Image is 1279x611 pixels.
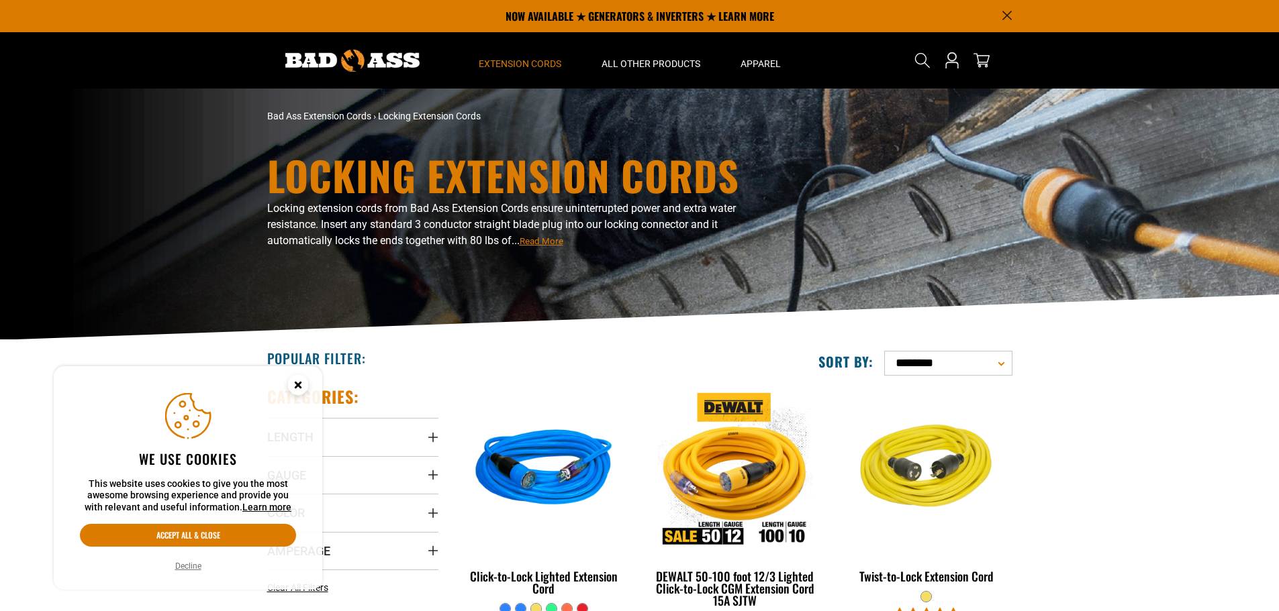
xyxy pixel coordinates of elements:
[80,450,296,467] h2: We use cookies
[841,386,1012,590] a: yellow Twist-to-Lock Extension Cord
[267,349,366,367] h2: Popular Filter:
[267,202,736,247] span: Locking extension cords from Bad Ass Extension Cords ensure uninterrupted power and extra water r...
[80,524,296,547] button: Accept all & close
[267,456,438,494] summary: Gauge
[581,32,720,89] summary: All Other Products
[459,386,630,602] a: blue Click-to-Lock Lighted Extension Cord
[80,478,296,514] p: This website uses cookies to give you the most awesome browsing experience and provide you with r...
[285,50,420,72] img: Bad Ass Extension Cords
[459,570,630,594] div: Click-to-Lock Lighted Extension Cord
[459,32,581,89] summary: Extension Cords
[841,570,1012,582] div: Twist-to-Lock Extension Cord
[171,559,205,573] button: Decline
[242,502,291,512] a: Learn more
[912,50,933,71] summary: Search
[267,532,438,569] summary: Amperage
[267,418,438,455] summary: Length
[459,393,628,547] img: blue
[842,393,1011,547] img: yellow
[267,582,328,593] span: Clear All Filters
[741,58,781,70] span: Apparel
[649,570,820,606] div: DEWALT 50-100 foot 12/3 Lighted Click-to-Lock CGM Extension Cord 15A SJTW
[651,393,820,547] img: DEWALT 50-100 foot 12/3 Lighted Click-to-Lock CGM Extension Cord 15A SJTW
[602,58,700,70] span: All Other Products
[720,32,801,89] summary: Apparel
[378,111,481,121] span: Locking Extension Cords
[267,494,438,531] summary: Color
[267,155,757,195] h1: Locking Extension Cords
[479,58,561,70] span: Extension Cords
[818,353,873,370] label: Sort by:
[373,111,376,121] span: ›
[267,109,757,123] nav: breadcrumbs
[54,366,322,590] aside: Cookie Consent
[267,111,371,121] a: Bad Ass Extension Cords
[520,236,563,246] span: Read More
